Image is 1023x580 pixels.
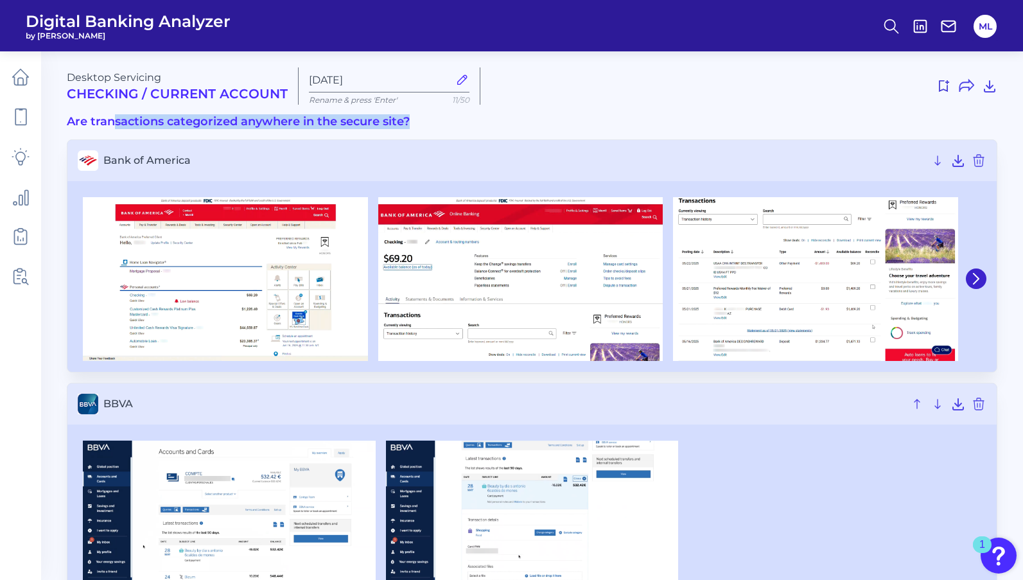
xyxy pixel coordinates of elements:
[979,545,985,561] div: 1
[103,154,925,166] span: Bank of America
[981,538,1017,574] button: Open Resource Center, 1 new notification
[103,398,904,410] span: BBVA
[83,197,368,361] img: Bank of America
[673,197,958,361] img: Bank of America
[26,31,231,40] span: by [PERSON_NAME]
[67,71,288,101] div: Desktop Servicing
[67,86,288,101] h2: Checking / Current Account
[26,12,231,31] span: Digital Banking Analyzer
[67,115,997,129] h3: Are transactions categorized anywhere in the secure site?
[452,95,469,105] span: 11/50
[974,15,997,38] button: ML
[309,95,469,105] p: Rename & press 'Enter'
[378,197,663,361] img: Bank of America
